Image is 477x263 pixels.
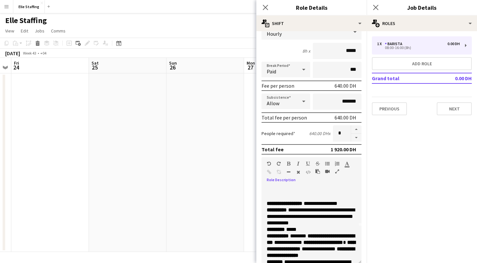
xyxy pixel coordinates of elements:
[351,125,361,134] button: Increase
[21,28,28,34] span: Edit
[168,64,177,71] span: 26
[309,131,330,136] div: 640.00 DH x
[262,114,307,121] div: Total fee per person
[296,161,300,166] button: Italic
[372,102,407,115] button: Previous
[434,73,472,83] td: 0.00 DH
[5,50,20,56] div: [DATE]
[21,51,38,56] span: Week 43
[246,64,255,71] span: 27
[335,82,356,89] div: 640.00 DH
[18,27,31,35] a: Edit
[262,131,295,136] label: People required
[13,64,19,71] span: 24
[51,28,66,34] span: Comms
[302,48,310,54] div: 8h x
[267,100,279,106] span: Allow
[5,28,14,34] span: View
[40,51,46,56] div: +04
[335,161,339,166] button: Ordered List
[262,146,284,153] div: Total fee
[256,3,367,12] h3: Role Details
[267,161,271,166] button: Undo
[267,68,276,75] span: Paid
[48,27,68,35] a: Comms
[385,42,405,46] div: Barista
[331,146,356,153] div: 1 920.00 DH
[5,16,47,25] h1: Elle Staffing
[345,161,349,166] button: Text Color
[91,64,99,71] span: 25
[447,42,460,46] div: 0.00 DH
[286,161,291,166] button: Bold
[306,169,310,175] button: HTML Code
[262,82,294,89] div: Fee per person
[315,161,320,166] button: Strikethrough
[32,27,47,35] a: Jobs
[325,161,330,166] button: Unordered List
[367,16,477,31] div: Roles
[35,28,44,34] span: Jobs
[247,60,255,66] span: Mon
[3,27,17,35] a: View
[92,60,99,66] span: Sat
[372,73,434,83] td: Grand total
[13,0,45,13] button: Elle Staffing
[267,31,282,37] span: Hourly
[372,57,472,70] button: Add role
[14,60,19,66] span: Fri
[286,169,291,175] button: Horizontal Line
[306,161,310,166] button: Underline
[276,161,281,166] button: Redo
[377,42,385,46] div: 1 x
[325,169,330,174] button: Insert video
[169,60,177,66] span: Sun
[351,134,361,142] button: Decrease
[296,169,300,175] button: Clear Formatting
[335,169,339,174] button: Fullscreen
[377,46,460,49] div: 08:00-16:00 (8h)
[437,102,472,115] button: Next
[367,3,477,12] h3: Job Details
[256,16,367,31] div: Shift
[315,169,320,174] button: Paste as plain text
[335,114,356,121] div: 640.00 DH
